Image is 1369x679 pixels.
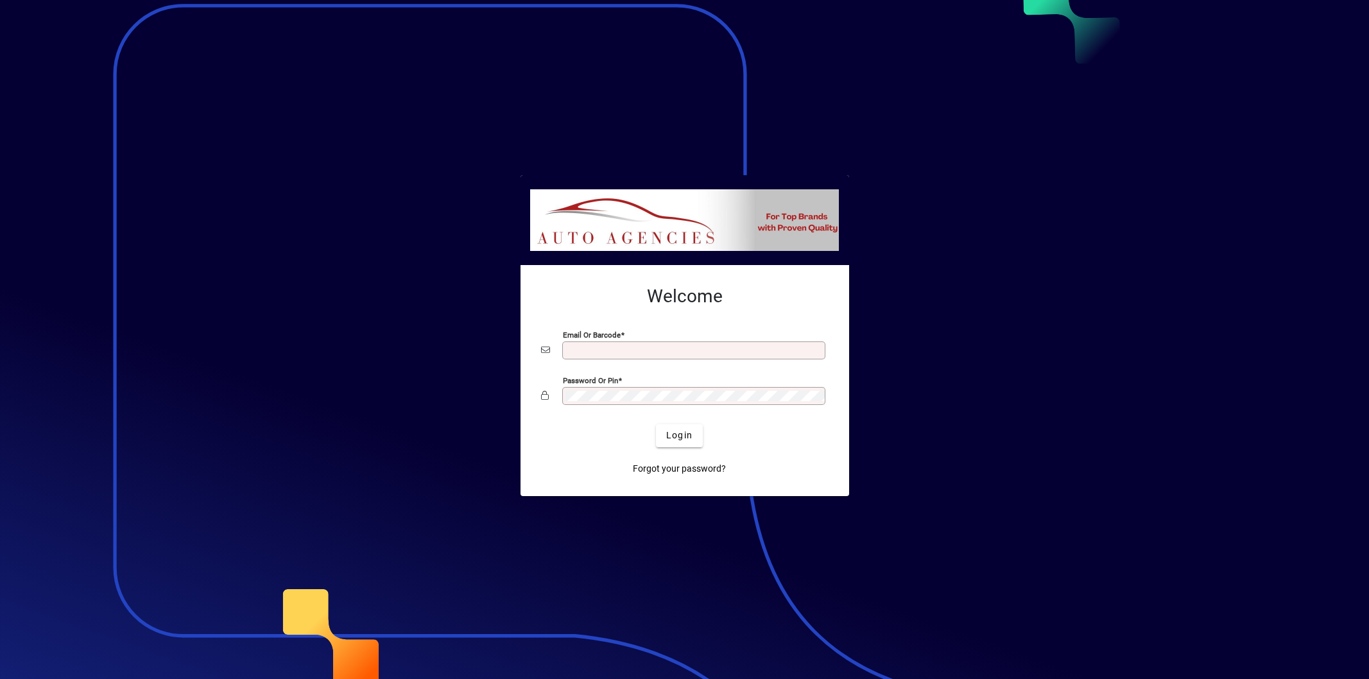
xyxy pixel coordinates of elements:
[563,330,621,339] mat-label: Email or Barcode
[541,286,829,307] h2: Welcome
[666,429,693,442] span: Login
[628,458,731,481] a: Forgot your password?
[563,375,618,384] mat-label: Password or Pin
[656,424,703,447] button: Login
[633,462,726,476] span: Forgot your password?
